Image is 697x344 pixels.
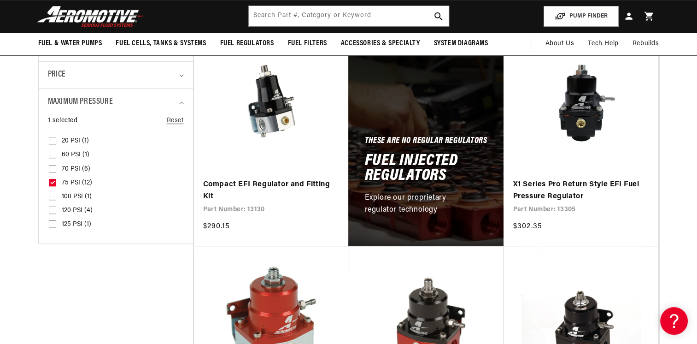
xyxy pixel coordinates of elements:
[281,33,334,54] summary: Fuel Filters
[62,193,92,201] span: 100 PSI (1)
[62,165,90,173] span: 70 PSI (6)
[220,39,274,48] span: Fuel Regulators
[513,179,649,202] a: X1 Series Pro Return Style EFI Fuel Pressure Regulator
[62,179,92,187] span: 75 PSI (12)
[588,39,618,49] span: Tech Help
[167,116,184,126] a: Reset
[48,89,184,116] summary: Maximum Pressure (1 selected)
[364,192,477,216] p: Explore our proprietary regulator technology
[434,39,488,48] span: System Diagrams
[62,220,91,229] span: 125 PSI (1)
[48,116,78,126] span: 1 selected
[109,33,213,54] summary: Fuel Cells, Tanks & Systems
[364,138,487,145] h5: These Are No Regular Regulators
[116,39,206,48] span: Fuel Cells, Tanks & Systems
[341,39,420,48] span: Accessories & Specialty
[38,39,102,48] span: Fuel & Water Pumps
[48,69,66,81] span: Price
[203,179,340,202] a: Compact EFI Regulator and Fitting Kit
[581,33,625,55] summary: Tech Help
[213,33,281,54] summary: Fuel Regulators
[334,33,427,54] summary: Accessories & Specialty
[249,6,449,26] input: Search by Part Number, Category or Keyword
[48,95,113,109] span: Maximum Pressure
[428,6,449,26] button: search button
[62,207,93,215] span: 120 PSI (4)
[62,151,89,159] span: 60 PSI (1)
[364,154,487,183] h2: Fuel Injected Regulators
[35,6,150,27] img: Aeromotive
[48,62,184,88] summary: Price
[427,33,495,54] summary: System Diagrams
[545,40,574,47] span: About Us
[288,39,327,48] span: Fuel Filters
[633,39,659,49] span: Rebuilds
[62,137,89,145] span: 20 PSI (1)
[544,6,619,27] button: PUMP FINDER
[31,33,109,54] summary: Fuel & Water Pumps
[626,33,666,55] summary: Rebuilds
[538,33,581,55] a: About Us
